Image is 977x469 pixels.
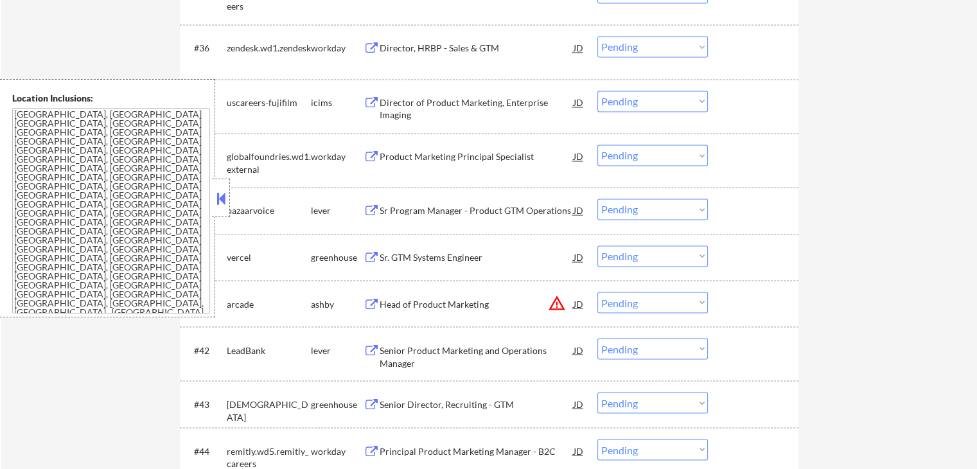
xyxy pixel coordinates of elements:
div: workday [311,42,364,55]
div: LeadBank [227,344,311,357]
div: JD [572,199,585,222]
div: greenhouse [311,398,364,411]
div: lever [311,204,364,217]
div: JD [572,292,585,315]
div: Principal Product Marketing Manager - B2C [380,445,574,457]
div: arcade [227,297,311,310]
div: Head of Product Marketing [380,297,574,310]
div: JD [572,36,585,59]
div: Director, HRBP - Sales & GTM [380,42,574,55]
div: JD [572,245,585,269]
div: Sr. GTM Systems Engineer [380,251,574,264]
div: JD [572,91,585,114]
div: lever [311,344,364,357]
div: [DEMOGRAPHIC_DATA] [227,398,311,423]
div: uscareers-fujifilm [227,96,311,109]
div: JD [572,145,585,168]
div: Senior Director, Recruiting - GTM [380,398,574,411]
div: icims [311,96,364,109]
div: greenhouse [311,251,364,264]
div: workday [311,150,364,163]
div: Sr Program Manager - Product GTM Operations [380,204,574,217]
div: Product Marketing Principal Specialist [380,150,574,163]
div: Location Inclusions: [12,92,210,105]
div: JD [572,392,585,415]
div: Director of Product Marketing, Enterprise Imaging [380,96,574,121]
div: #43 [194,398,216,411]
div: vercel [227,251,311,264]
div: JD [572,439,585,462]
div: globalfoundries.wd1.external [227,150,311,175]
div: #44 [194,445,216,457]
div: bazaarvoice [227,204,311,217]
div: ashby [311,297,364,310]
div: #42 [194,344,216,357]
div: JD [572,338,585,361]
div: zendesk.wd1.zendesk [227,42,311,55]
div: #36 [194,42,216,55]
div: workday [311,445,364,457]
button: warning_amber [548,294,566,312]
div: Senior Product Marketing and Operations Manager [380,344,574,369]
